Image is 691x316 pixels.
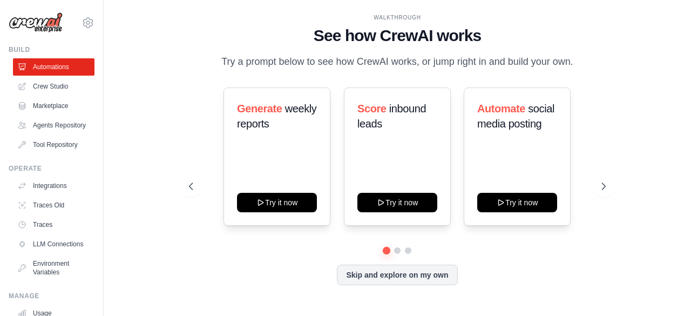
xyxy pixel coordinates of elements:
[357,103,387,115] span: Score
[13,136,94,153] a: Tool Repository
[13,197,94,214] a: Traces Old
[237,103,282,115] span: Generate
[357,103,426,130] span: inbound leads
[337,265,457,285] button: Skip and explore on my own
[477,103,554,130] span: social media posting
[13,97,94,115] a: Marketplace
[189,14,605,22] div: WALKTHROUGH
[13,177,94,194] a: Integrations
[9,292,94,300] div: Manage
[477,193,557,212] button: Try it now
[237,193,317,212] button: Try it now
[357,193,437,212] button: Try it now
[9,12,63,33] img: Logo
[637,264,691,316] iframe: Chat Widget
[237,103,316,130] span: weekly reports
[9,45,94,54] div: Build
[216,54,579,70] p: Try a prompt below to see how CrewAI works, or jump right in and build your own.
[13,236,94,253] a: LLM Connections
[9,164,94,173] div: Operate
[13,216,94,233] a: Traces
[13,58,94,76] a: Automations
[189,26,605,45] h1: See how CrewAI works
[13,78,94,95] a: Crew Studio
[13,117,94,134] a: Agents Repository
[477,103,525,115] span: Automate
[13,255,94,281] a: Environment Variables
